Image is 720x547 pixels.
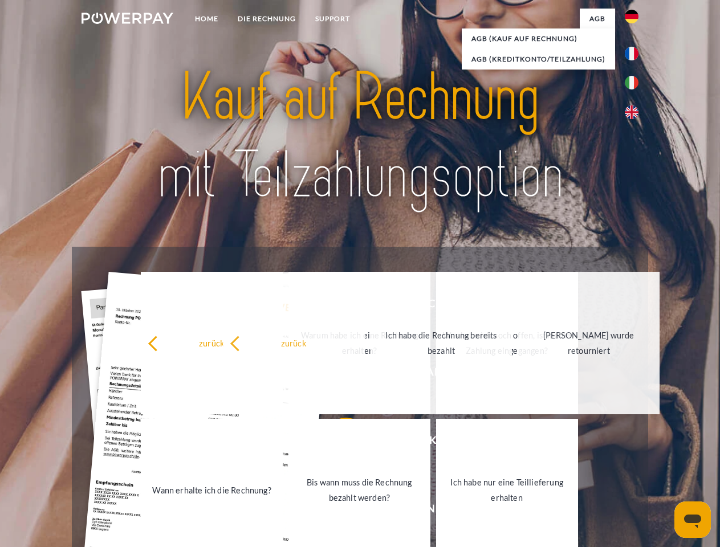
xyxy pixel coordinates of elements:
div: zurück [230,335,358,350]
a: SUPPORT [306,9,360,29]
img: en [625,105,638,119]
img: fr [625,47,638,60]
img: de [625,10,638,23]
img: logo-powerpay-white.svg [82,13,173,24]
div: Ich habe nur eine Teillieferung erhalten [443,475,571,505]
div: Ich habe die Rechnung bereits bezahlt [377,328,506,358]
a: DIE RECHNUNG [228,9,306,29]
a: Home [185,9,228,29]
a: AGB (Kreditkonto/Teilzahlung) [462,49,615,70]
img: it [625,76,638,89]
a: AGB (Kauf auf Rechnung) [462,28,615,49]
div: [PERSON_NAME] wurde retourniert [524,328,653,358]
div: Wann erhalte ich die Rechnung? [148,482,276,497]
div: zurück [148,335,276,350]
iframe: Schaltfläche zum Öffnen des Messaging-Fensters [674,501,711,538]
div: Bis wann muss die Rechnung bezahlt werden? [295,475,424,505]
a: agb [580,9,615,29]
img: title-powerpay_de.svg [109,55,611,218]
